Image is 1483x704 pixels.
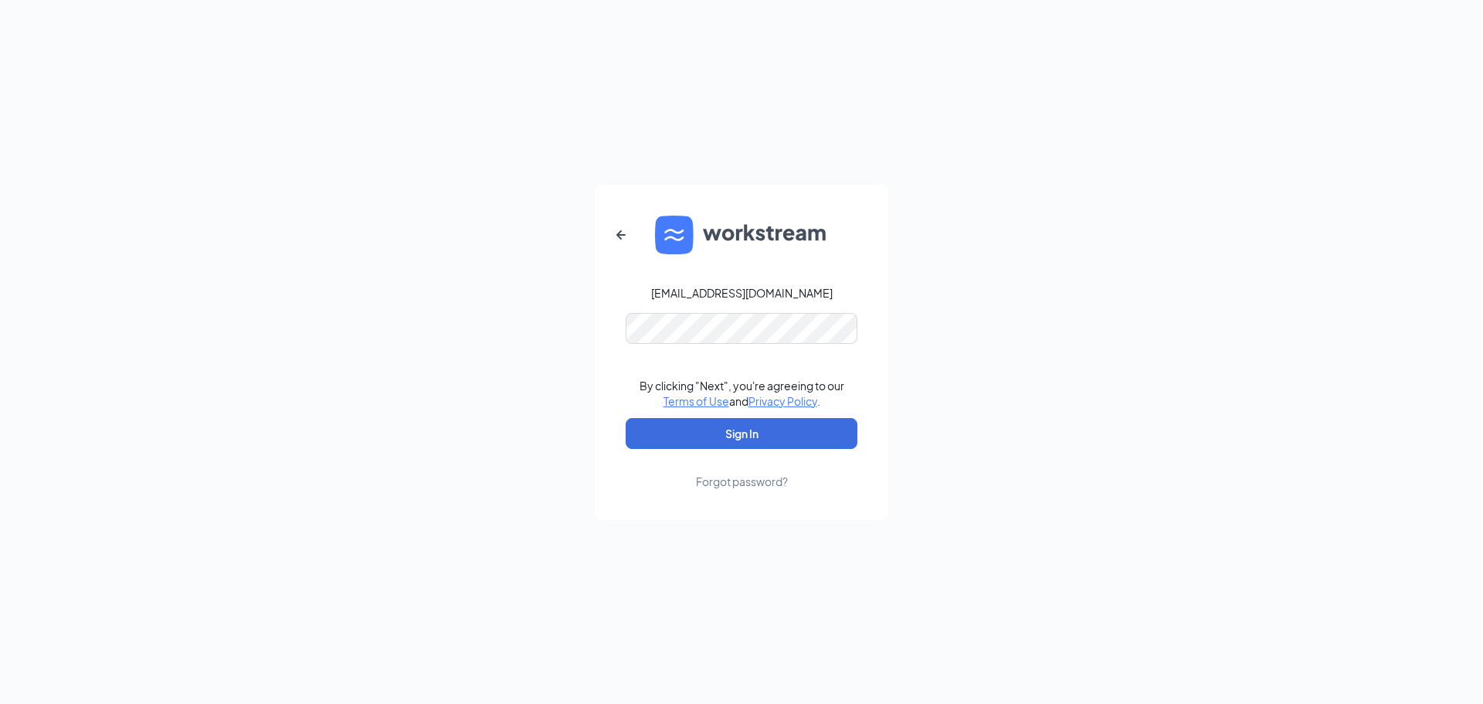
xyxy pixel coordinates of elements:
[651,285,833,301] div: [EMAIL_ADDRESS][DOMAIN_NAME]
[640,378,844,409] div: By clicking "Next", you're agreeing to our and .
[602,216,640,253] button: ArrowLeftNew
[748,394,817,408] a: Privacy Policy
[612,226,630,244] svg: ArrowLeftNew
[655,216,828,254] img: WS logo and Workstream text
[696,474,788,489] div: Forgot password?
[696,449,788,489] a: Forgot password?
[626,418,857,449] button: Sign In
[663,394,729,408] a: Terms of Use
